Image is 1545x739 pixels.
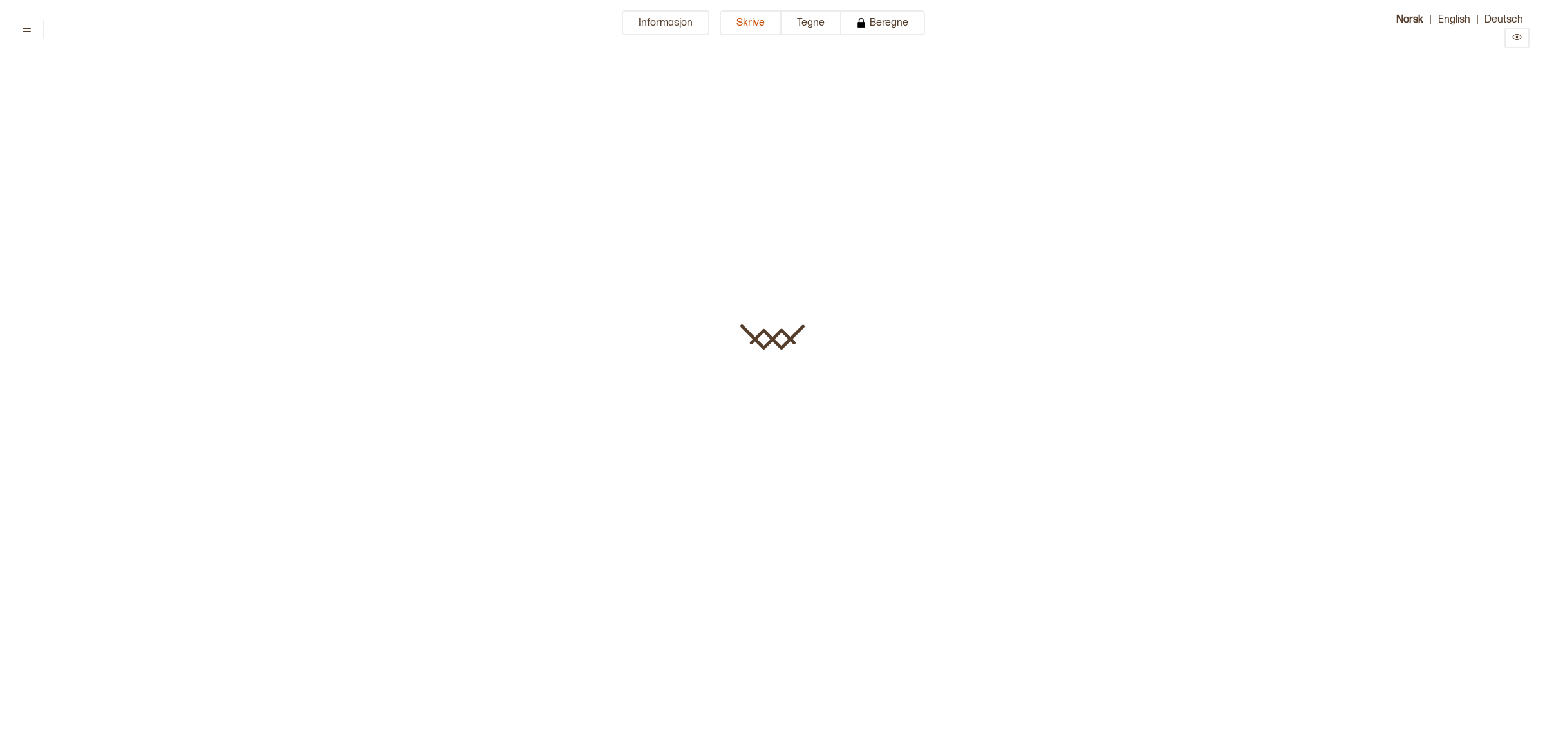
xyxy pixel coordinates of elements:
button: Preview [1504,28,1530,48]
a: Tegne [782,10,841,48]
a: Skrive [720,10,782,48]
button: Norsk [1390,10,1430,28]
div: | | [1369,10,1530,48]
svg: Preview [1512,32,1522,42]
button: Skrive [720,10,782,35]
a: Beregne [841,10,925,48]
button: Informasjon [622,10,709,35]
button: English [1432,10,1477,28]
button: Deutsch [1478,10,1530,28]
button: Beregne [841,10,925,35]
a: Preview [1504,33,1530,45]
button: Tegne [782,10,841,35]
